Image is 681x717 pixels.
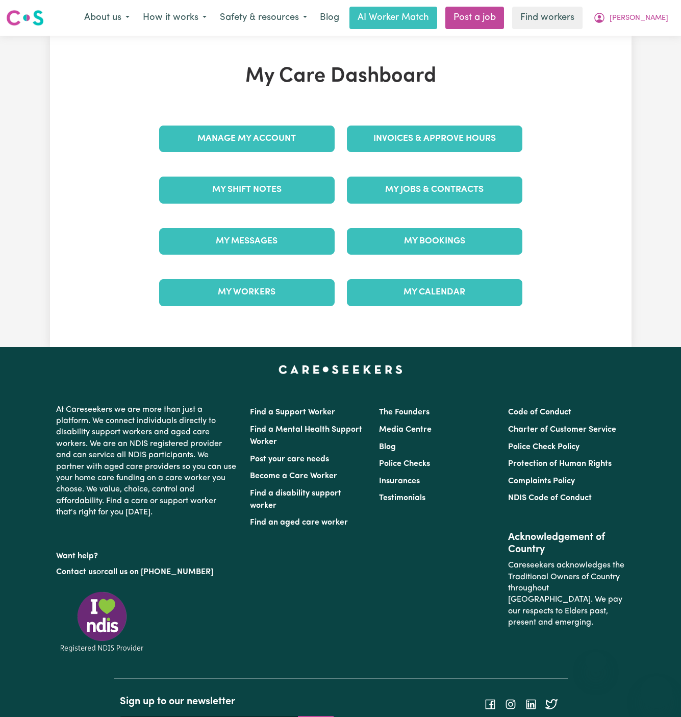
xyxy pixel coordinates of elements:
a: Invoices & Approve Hours [347,126,522,152]
a: Manage My Account [159,126,335,152]
a: NDIS Code of Conduct [508,494,592,502]
a: Charter of Customer Service [508,426,616,434]
a: Testimonials [379,494,425,502]
a: Find a Mental Health Support Worker [250,426,362,446]
a: Find an aged care worker [250,518,348,527]
a: call us on [PHONE_NUMBER] [104,568,213,576]
a: Find a disability support worker [250,489,341,510]
button: Safety & resources [213,7,314,29]
a: My Calendar [347,279,522,306]
span: [PERSON_NAME] [610,13,668,24]
a: Post your care needs [250,455,329,463]
a: Media Centre [379,426,432,434]
h1: My Care Dashboard [153,64,528,89]
p: At Careseekers we are more than just a platform. We connect individuals directly to disability su... [56,400,238,523]
a: The Founders [379,408,430,416]
a: Careseekers logo [6,6,44,30]
button: About us [78,7,136,29]
h2: Acknowledgement of Country [508,531,625,556]
a: Blog [379,443,396,451]
a: Follow Careseekers on Facebook [484,700,496,708]
img: Careseekers logo [6,9,44,27]
a: Become a Care Worker [250,472,337,480]
a: Complaints Policy [508,477,575,485]
a: AI Worker Match [349,7,437,29]
a: Careseekers home page [279,365,402,374]
h2: Sign up to our newsletter [120,696,335,708]
p: Careseekers acknowledges the Traditional Owners of Country throughout [GEOGRAPHIC_DATA]. We pay o... [508,556,625,632]
a: Follow Careseekers on Twitter [545,700,558,708]
a: My Messages [159,228,335,255]
a: Police Checks [379,460,430,468]
a: My Shift Notes [159,177,335,203]
a: My Jobs & Contracts [347,177,522,203]
button: My Account [587,7,675,29]
a: Code of Conduct [508,408,571,416]
button: How it works [136,7,213,29]
a: My Workers [159,279,335,306]
a: Follow Careseekers on LinkedIn [525,700,537,708]
a: My Bookings [347,228,522,255]
img: Registered NDIS provider [56,590,148,654]
a: Protection of Human Rights [508,460,612,468]
iframe: Button to launch messaging window [640,676,673,709]
a: Blog [314,7,345,29]
a: Follow Careseekers on Instagram [505,700,517,708]
a: Find a Support Worker [250,408,335,416]
a: Find workers [512,7,583,29]
iframe: Close message [586,652,606,672]
a: Police Check Policy [508,443,579,451]
p: or [56,562,238,582]
p: Want help? [56,547,238,562]
a: Post a job [445,7,504,29]
a: Insurances [379,477,420,485]
a: Contact us [56,568,96,576]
